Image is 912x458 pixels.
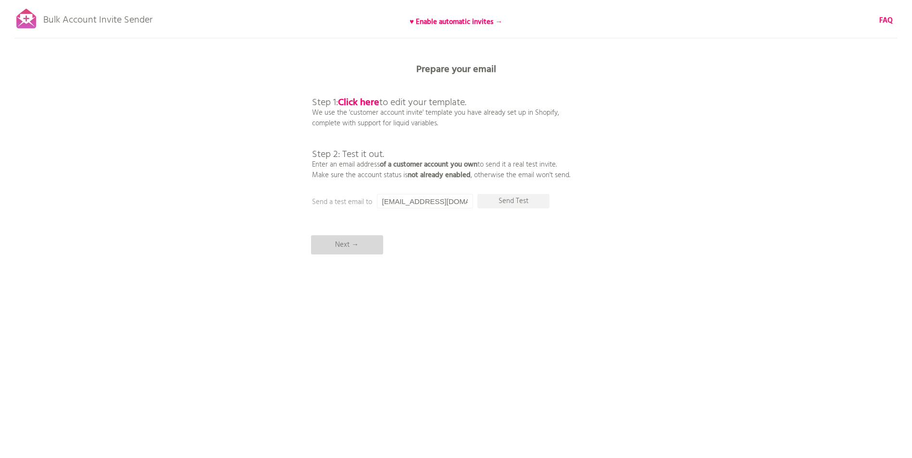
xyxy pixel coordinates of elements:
b: not already enabled [408,169,471,181]
span: Step 1: to edit your template. [312,95,466,110]
b: Prepare your email [416,62,496,77]
p: We use the 'customer account invite' template you have already set up in Shopify, complete with s... [312,77,570,181]
span: Step 2: Test it out. [312,147,384,162]
b: ♥ Enable automatic invites → [410,16,502,28]
a: Click here [338,95,379,110]
a: FAQ [879,15,893,26]
p: Send Test [477,194,550,208]
p: Send a test email to [312,197,504,207]
p: Next → [311,235,383,254]
b: of a customer account you own [380,159,477,170]
p: Bulk Account Invite Sender [43,6,152,30]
